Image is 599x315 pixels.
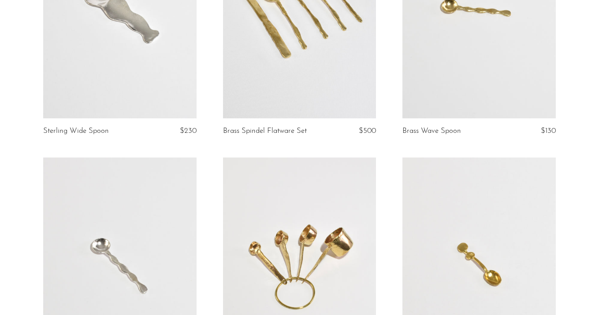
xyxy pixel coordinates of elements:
[541,127,556,135] span: $130
[402,127,461,135] a: Brass Wave Spoon
[180,127,197,135] span: $230
[223,127,307,135] a: Brass Spindel Flatware Set
[359,127,376,135] span: $500
[43,127,109,135] a: Sterling Wide Spoon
